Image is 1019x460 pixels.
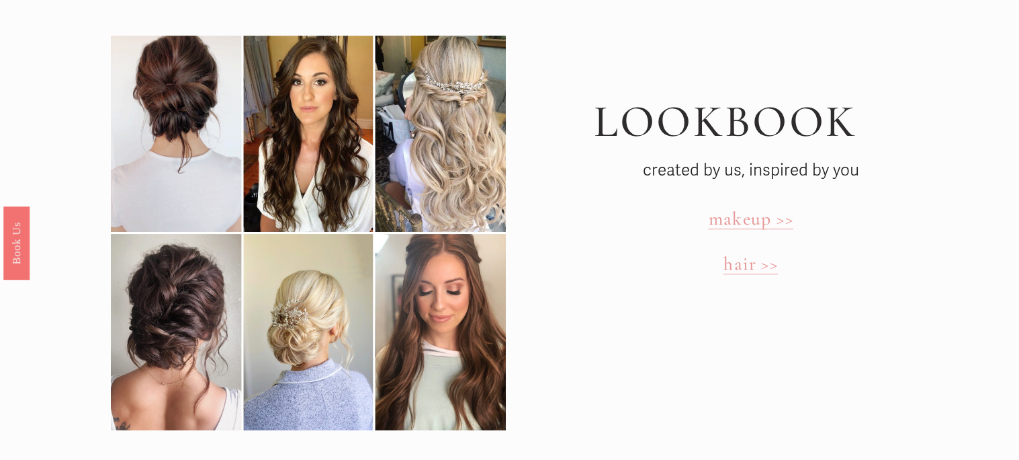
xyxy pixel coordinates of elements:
a: Book Us [3,206,30,280]
a: hair >> [723,252,778,275]
p: created by us, inspired by you [594,156,908,186]
span: LOOKBOOK [594,94,858,149]
a: makeup >> [709,207,793,230]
